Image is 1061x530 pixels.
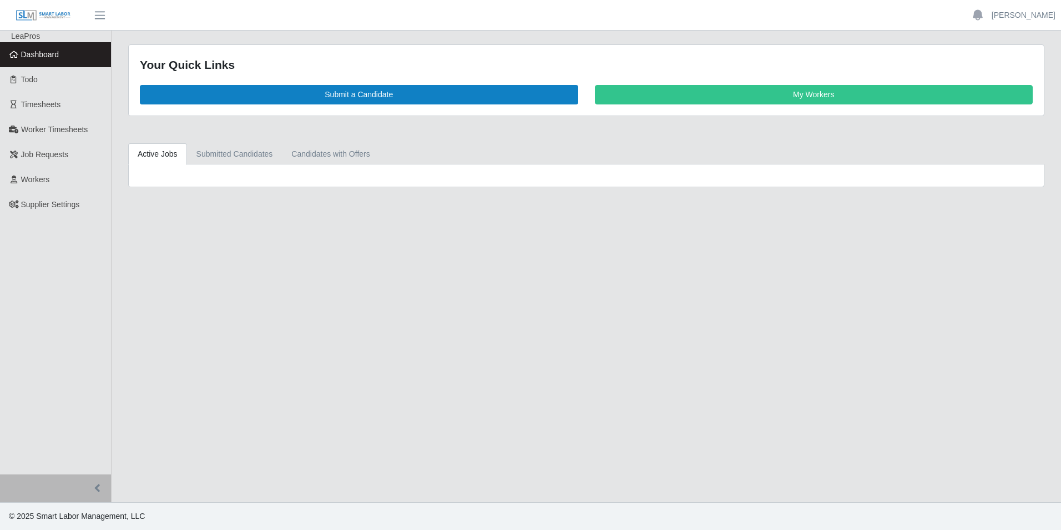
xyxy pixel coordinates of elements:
a: Candidates with Offers [282,143,379,165]
span: LeaPros [11,32,40,41]
span: Job Requests [21,150,69,159]
span: Supplier Settings [21,200,80,209]
a: Submitted Candidates [187,143,282,165]
span: Workers [21,175,50,184]
span: Dashboard [21,50,59,59]
span: Todo [21,75,38,84]
a: Active Jobs [128,143,187,165]
a: Submit a Candidate [140,85,578,104]
span: Timesheets [21,100,61,109]
div: Your Quick Links [140,56,1033,74]
a: [PERSON_NAME] [992,9,1055,21]
span: © 2025 Smart Labor Management, LLC [9,512,145,521]
a: My Workers [595,85,1033,104]
span: Worker Timesheets [21,125,88,134]
img: SLM Logo [16,9,71,22]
